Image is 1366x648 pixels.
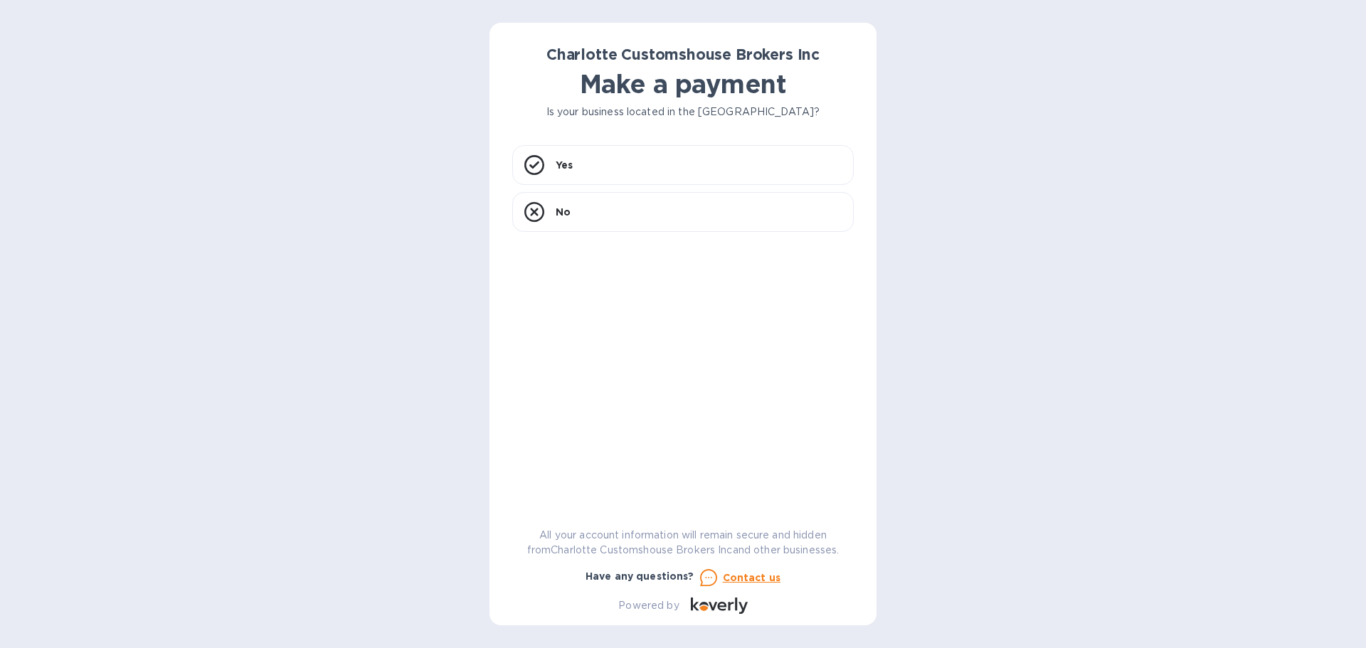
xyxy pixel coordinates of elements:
p: All your account information will remain secure and hidden from Charlotte Customshouse Brokers In... [512,528,854,558]
p: Is your business located in the [GEOGRAPHIC_DATA]? [512,105,854,119]
u: Contact us [723,572,781,583]
p: Yes [556,158,573,172]
h1: Make a payment [512,69,854,99]
p: Powered by [618,598,679,613]
b: Charlotte Customshouse Brokers Inc [546,46,820,63]
p: No [556,205,571,219]
b: Have any questions? [586,570,694,582]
